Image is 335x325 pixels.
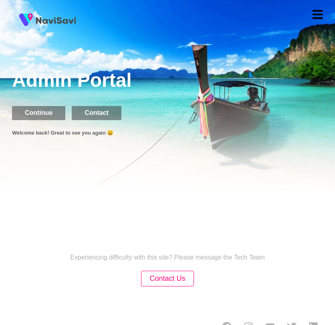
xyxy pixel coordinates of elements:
[36,16,76,24] img: fireSpot
[72,109,128,116] a: Contact
[70,254,265,261] p: Experiencing difficulty with this site? Please message the Tech Team
[141,271,194,286] button: Contact Us
[141,275,194,282] a: Contact Us
[12,106,65,120] button: Continue
[12,109,72,116] a: Continue
[12,69,335,93] h1: Admin Portal
[16,10,36,30] img: fireSpot
[72,106,121,120] button: Contact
